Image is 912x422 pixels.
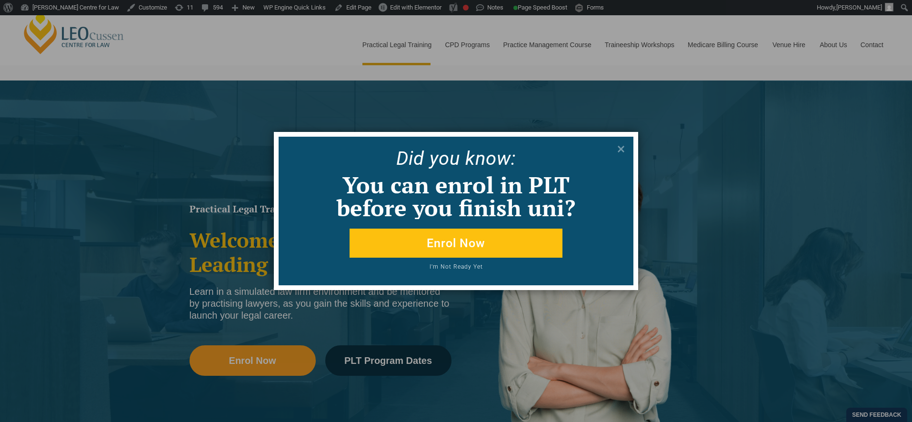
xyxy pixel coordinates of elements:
span: u know: [450,147,516,170]
span: Did yo [396,147,450,170]
button: Enrol Now [350,229,562,258]
span: You can enrol in PLT before you finish uni? [337,170,575,223]
button: I'm Not Ready Yet [314,264,598,276]
button: Close [613,141,629,157]
iframe: LiveChat chat widget [848,358,888,398]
